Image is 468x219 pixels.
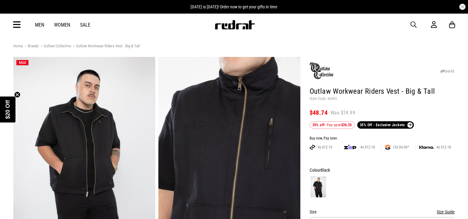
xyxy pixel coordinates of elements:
[437,208,455,216] button: Size Guide
[419,146,434,149] img: KLARNA
[80,22,90,28] a: Sale
[310,121,355,129] div: - You save
[315,145,335,150] span: 4x $12.19
[341,123,352,127] b: $26.25
[23,44,39,49] a: Brands
[5,100,11,119] span: $20 Off
[441,69,455,74] a: SHARE
[214,20,255,29] img: Redrat logo
[357,121,414,129] a: 35% Off - Exclusive Jackets
[39,44,71,49] a: Outlaw Collective
[358,145,377,150] span: 4x $12.18
[71,44,140,49] a: Outlaw Workwear Riders Vest - Big & Tall
[35,22,44,28] a: Men
[310,109,328,116] span: $48.74
[310,208,455,216] div: Size
[310,145,315,150] img: AFTERPAY
[310,62,334,79] img: Outlaw Collective
[344,144,356,150] img: zip
[310,87,455,97] h1: Outlaw Workwear Riders Vest - Big & Tall
[312,123,325,127] b: 35% off
[14,92,20,98] button: Close teaser
[321,168,330,173] span: Black
[385,145,390,150] img: SPLITPAY
[311,176,326,197] img: Black
[331,109,355,116] span: Was $74.99
[54,22,70,28] a: Women
[191,4,277,9] span: [DATE] is [DATE]! Order now to get your gifts in time
[310,136,455,141] div: Buy now, Pay later.
[390,145,411,150] span: 12x $4.06*
[310,166,455,174] div: Colour
[434,145,453,150] span: 4x $12.18
[310,97,455,101] p: Style Code: 60493
[13,44,23,48] a: Home
[19,61,26,65] span: SALE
